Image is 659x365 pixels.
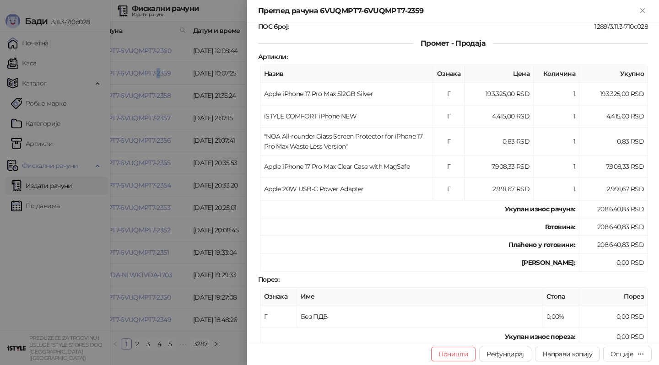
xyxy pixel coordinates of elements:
button: Рефундирај [479,347,531,361]
button: Опције [603,347,652,361]
strong: [PERSON_NAME]: [522,258,575,267]
th: Име [297,288,543,306]
td: iSTYLE COMFORT iPhone NEW [260,105,433,128]
td: 4.415,00 RSD [465,105,534,128]
td: Г [433,156,465,178]
td: Г [260,306,297,328]
td: 0,00 RSD [579,254,648,272]
th: Укупно [579,65,648,83]
td: 0,83 RSD [465,128,534,156]
td: 7.908,33 RSD [579,156,648,178]
td: 1 [534,105,579,128]
td: Apple iPhone 17 Pro Max Clear Case with MagSafe [260,156,433,178]
td: 4.415,00 RSD [579,105,648,128]
th: Стопа [543,288,579,306]
strong: Готовина : [545,223,575,231]
strong: ПОС број : [258,22,288,31]
th: Порез [579,288,648,306]
td: Без ПДВ [297,306,543,328]
th: Ознака [260,288,297,306]
th: Ознака [433,65,465,83]
td: 0,83 RSD [579,128,648,156]
button: Close [637,5,648,16]
td: 2.991,67 RSD [465,178,534,200]
th: Количина [534,65,579,83]
td: 208.640,83 RSD [579,200,648,218]
td: 208.640,83 RSD [579,218,648,236]
button: Направи копију [535,347,600,361]
td: 1 [534,83,579,105]
td: 2.991,67 RSD [579,178,648,200]
td: Г [433,178,465,200]
td: 0,00 RSD [579,306,648,328]
td: "NOA All-rounder Glass Screen Protector for iPhone 17 Pro Max Waste Less Version" [260,128,433,156]
td: 193.325,00 RSD [465,83,534,105]
td: 7.908,33 RSD [465,156,534,178]
td: 1 [534,128,579,156]
td: 0,00 RSD [579,328,648,346]
strong: Порез : [258,275,279,284]
td: Apple iPhone 17 Pro Max 512GB Silver [260,83,433,105]
div: 1289/3.11.3-710c028 [289,22,649,31]
div: Опције [610,350,633,358]
strong: Артикли : [258,53,287,61]
td: Apple 20W USB-C Power Adapter [260,178,433,200]
strong: Укупан износ рачуна : [505,205,575,213]
td: 1 [534,178,579,200]
span: Промет - Продаја [413,39,493,48]
td: 208.640,83 RSD [579,236,648,254]
td: Г [433,105,465,128]
td: 1 [534,156,579,178]
td: 0,00% [543,306,579,328]
strong: Плаћено у готовини: [508,241,575,249]
div: Преглед рачуна 6VUQMPT7-6VUQMPT7-2359 [258,5,637,16]
strong: Укупан износ пореза: [505,333,575,341]
th: Назив [260,65,433,83]
th: Цена [465,65,534,83]
span: Направи копију [542,350,592,358]
button: Поништи [431,347,476,361]
td: Г [433,83,465,105]
td: 193.325,00 RSD [579,83,648,105]
td: Г [433,128,465,156]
